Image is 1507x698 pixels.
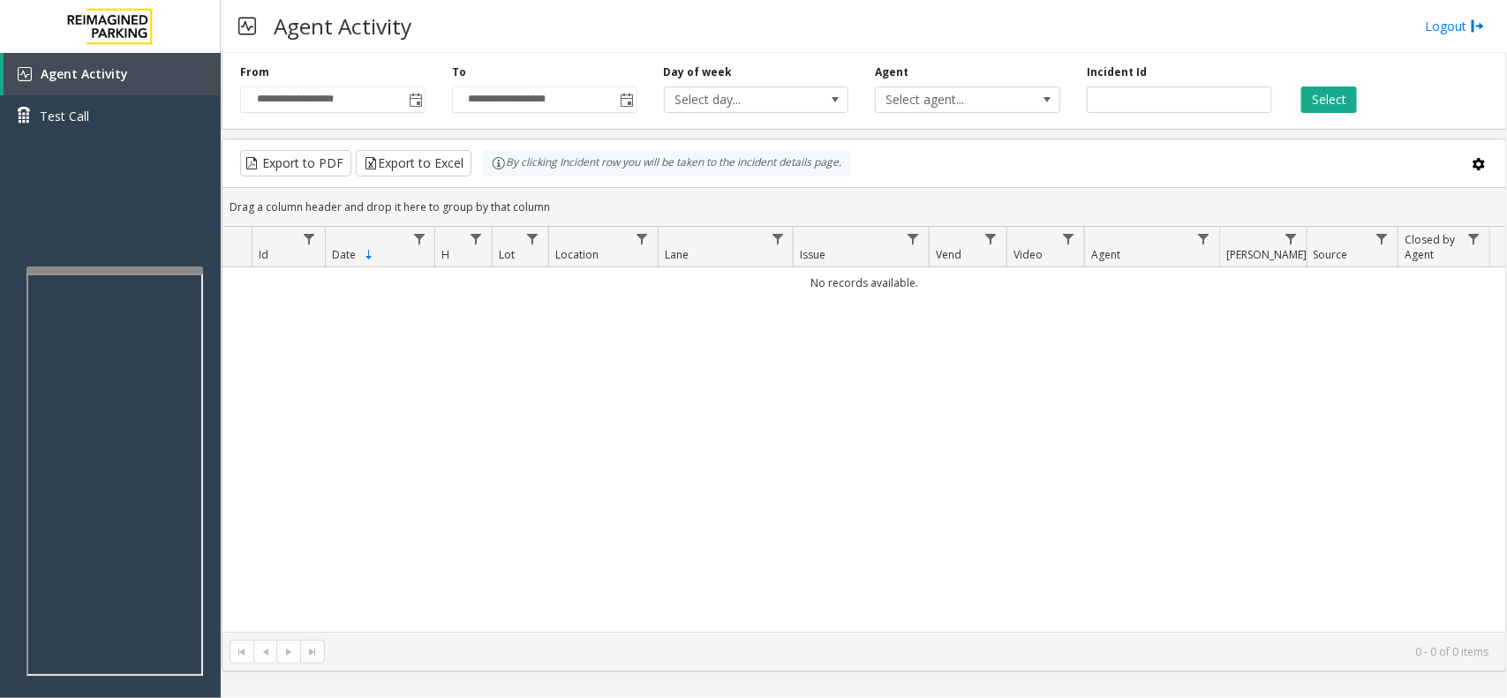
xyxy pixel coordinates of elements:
[1013,247,1043,262] span: Video
[240,150,351,176] button: Export to PDF
[901,227,925,251] a: Issue Filter Menu
[555,247,599,262] span: Location
[617,87,637,112] span: Toggle popup
[1314,247,1348,262] span: Source
[876,87,1022,112] span: Select agent...
[452,64,466,80] label: To
[222,191,1506,222] div: Drag a column header and drop it here to group by that column
[405,87,425,112] span: Toggle popup
[41,65,128,82] span: Agent Activity
[665,247,689,262] span: Lane
[362,248,376,262] span: Sortable
[222,267,1506,298] td: No records available.
[1405,232,1455,262] span: Closed by Agent
[298,227,321,251] a: Id Filter Menu
[407,227,431,251] a: Date Filter Menu
[238,4,256,48] img: pageIcon
[335,644,1488,659] kendo-pager-info: 0 - 0 of 0 items
[463,227,487,251] a: H Filter Menu
[483,150,850,176] div: By clicking Incident row you will be taken to the incident details page.
[1425,17,1485,35] a: Logout
[630,227,654,251] a: Location Filter Menu
[1279,227,1303,251] a: Parker Filter Menu
[1370,227,1394,251] a: Source Filter Menu
[765,227,789,251] a: Lane Filter Menu
[332,247,356,262] span: Date
[1192,227,1216,251] a: Agent Filter Menu
[1301,86,1357,113] button: Select
[18,67,32,81] img: 'icon'
[1462,227,1486,251] a: Closed by Agent Filter Menu
[265,4,420,48] h3: Agent Activity
[665,87,811,112] span: Select day...
[1057,227,1081,251] a: Video Filter Menu
[259,247,268,262] span: Id
[499,247,515,262] span: Lot
[1226,247,1307,262] span: [PERSON_NAME]
[240,64,269,80] label: From
[222,227,1506,632] div: Data table
[936,247,961,262] span: Vend
[801,247,826,262] span: Issue
[979,227,1003,251] a: Vend Filter Menu
[1091,247,1120,262] span: Agent
[875,64,908,80] label: Agent
[1471,17,1485,35] img: logout
[356,150,471,176] button: Export to Excel
[442,247,450,262] span: H
[664,64,733,80] label: Day of week
[521,227,545,251] a: Lot Filter Menu
[1087,64,1147,80] label: Incident Id
[40,107,89,125] span: Test Call
[492,156,506,170] img: infoIcon.svg
[4,53,221,95] a: Agent Activity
